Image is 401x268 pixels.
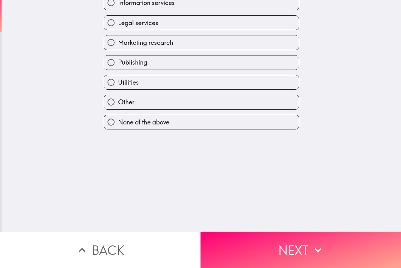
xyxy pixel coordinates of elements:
button: Other [104,95,299,109]
button: Publishing [104,55,299,70]
button: Utilities [104,75,299,89]
span: Publishing [118,58,147,67]
button: None of the above [104,115,299,129]
span: Legal services [118,18,158,27]
span: Other [118,98,134,107]
span: None of the above [118,118,169,127]
button: Next [200,232,401,268]
button: Legal services [104,16,299,30]
span: Utilities [118,78,139,87]
button: Marketing research [104,35,299,50]
span: Marketing research [118,38,173,47]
